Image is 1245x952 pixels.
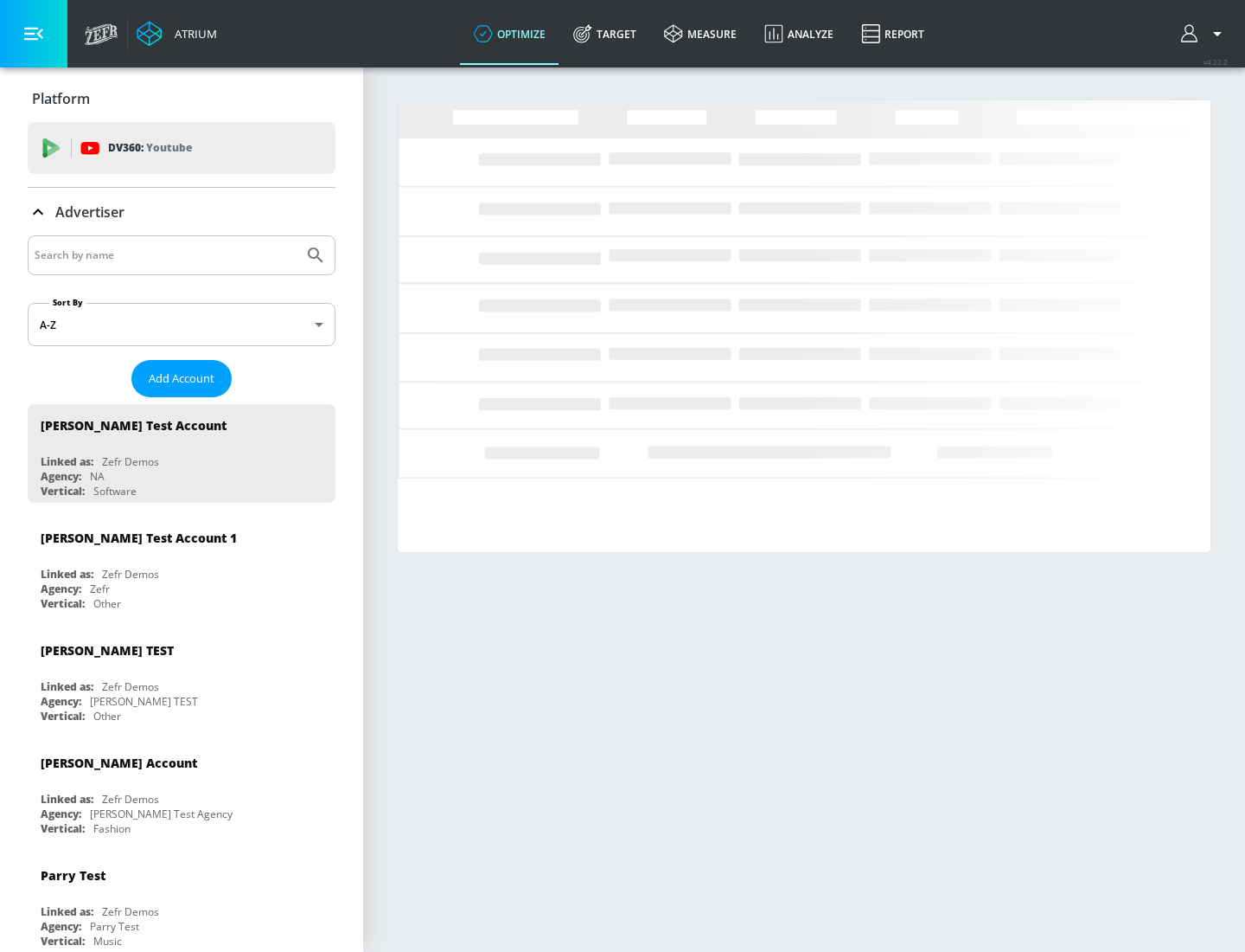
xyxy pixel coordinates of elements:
div: Agency: [41,694,81,709]
div: [PERSON_NAME] Test AccountLinked as:Zefr DemosAgency:NAVertical:Software [28,404,335,503]
div: Other [93,596,121,611]
div: Linked as: [41,454,93,469]
div: [PERSON_NAME] Test Account 1Linked as:Zefr DemosAgency:ZefrVertical:Other [28,517,335,615]
div: [PERSON_NAME] TEST [90,694,198,709]
input: Search by name [35,244,297,267]
div: Software [93,484,137,499]
div: NA [90,469,105,484]
p: Platform [32,89,90,108]
a: Report [847,3,938,65]
div: Vertical: [41,821,85,836]
span: v 4.22.2 [1203,57,1228,67]
div: Zefr Demos [102,904,159,919]
div: Agency: [41,919,81,934]
a: measure [650,3,750,65]
div: Zefr Demos [102,454,159,469]
div: Linked as: [41,792,93,807]
div: [PERSON_NAME] TESTLinked as:Zefr DemosAgency:[PERSON_NAME] TESTVertical:Other [28,629,335,728]
a: Analyze [750,3,847,65]
div: Vertical: [41,934,85,949]
div: Music [93,934,122,949]
div: Parry Test [41,867,105,884]
div: [PERSON_NAME] AccountLinked as:Zefr DemosAgency:[PERSON_NAME] Test AgencyVertical:Fashion [28,742,335,840]
div: Linked as: [41,567,93,582]
div: Fashion [93,821,131,836]
div: [PERSON_NAME] Test Agency [90,807,233,821]
p: Youtube [146,138,192,157]
div: Vertical: [41,709,85,724]
label: Sort By [49,297,86,308]
div: Advertiser [28,188,335,236]
div: Zefr Demos [102,679,159,694]
div: Linked as: [41,679,93,694]
div: Zefr Demos [102,567,159,582]
div: [PERSON_NAME] Test Account 1 [41,530,237,546]
div: [PERSON_NAME] Test Account [41,417,227,434]
a: Atrium [137,21,217,47]
a: optimize [460,3,559,65]
button: Add Account [131,360,232,397]
div: [PERSON_NAME] TEST [41,642,174,659]
div: Vertical: [41,596,85,611]
div: Vertical: [41,484,85,499]
div: A-Z [28,303,335,346]
div: Agency: [41,807,81,821]
div: Zefr Demos [102,792,159,807]
div: Zefr [90,582,110,596]
div: [PERSON_NAME] Account [41,755,197,771]
span: Add Account [149,369,214,389]
div: Other [93,709,121,724]
div: Agency: [41,582,81,596]
div: Parry Test [90,919,139,934]
div: Agency: [41,469,81,484]
div: Platform [28,74,335,123]
div: Linked as: [41,904,93,919]
p: DV360: [108,138,192,158]
div: DV360: Youtube [28,122,335,174]
p: Advertiser [55,203,124,222]
div: Atrium [168,26,217,42]
a: Target [559,3,650,65]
